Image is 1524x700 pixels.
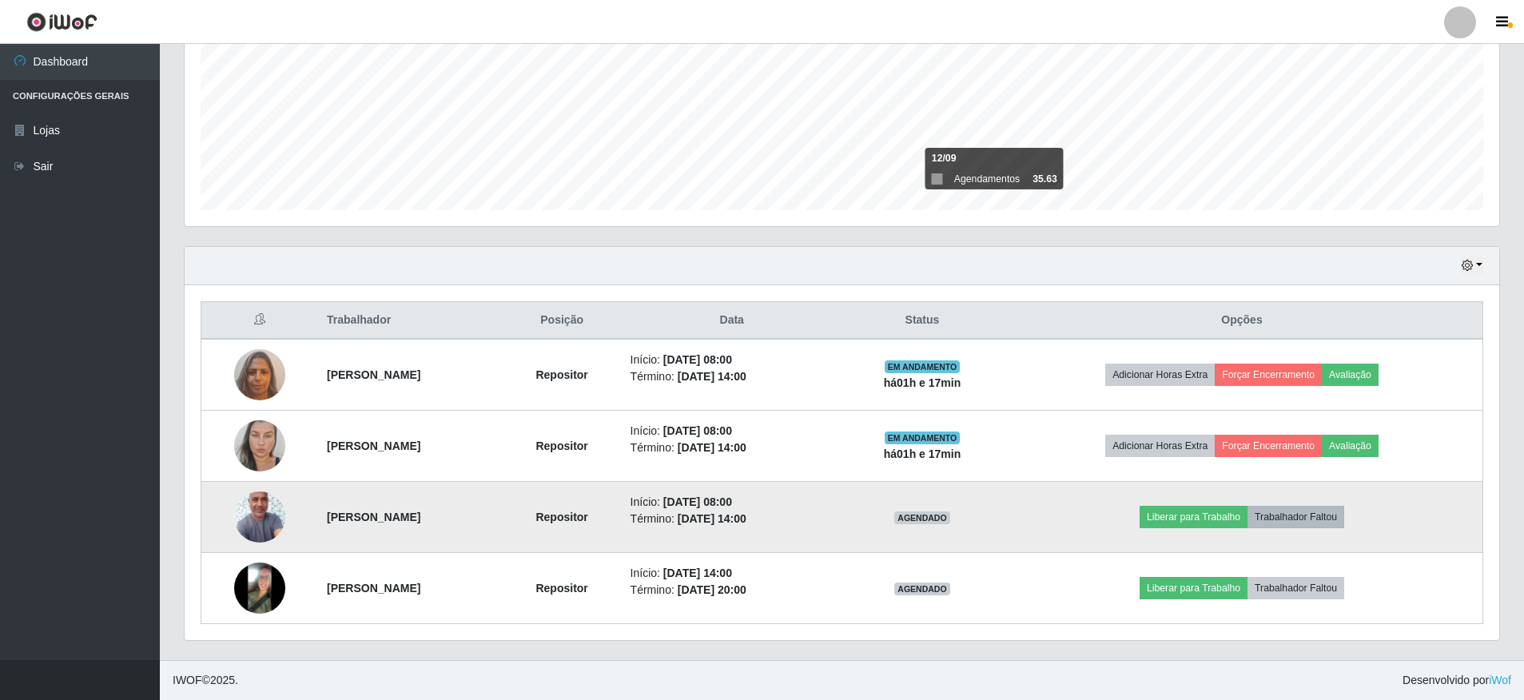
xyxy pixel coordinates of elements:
strong: Repositor [535,439,587,452]
li: Início: [631,565,834,582]
time: [DATE] 14:00 [678,370,746,383]
button: Avaliação [1322,364,1379,386]
span: AGENDADO [894,583,950,595]
li: Início: [631,423,834,439]
img: 1755391845867.jpeg [234,404,285,488]
time: [DATE] 08:00 [663,495,732,508]
time: [DATE] 08:00 [663,353,732,366]
th: Trabalhador [317,302,503,340]
strong: Repositor [535,368,587,381]
time: [DATE] 14:00 [663,567,732,579]
span: EM ANDAMENTO [885,360,961,373]
a: iWof [1489,674,1511,686]
button: Liberar para Trabalho [1140,577,1247,599]
th: Status [843,302,1001,340]
li: Término: [631,439,834,456]
button: Trabalhador Faltou [1247,577,1344,599]
th: Posição [503,302,621,340]
strong: [PERSON_NAME] [327,368,420,381]
span: EM ANDAMENTO [885,432,961,444]
strong: Repositor [535,511,587,523]
strong: [PERSON_NAME] [327,439,420,452]
strong: Repositor [535,582,587,595]
strong: [PERSON_NAME] [327,511,420,523]
li: Início: [631,494,834,511]
button: Liberar para Trabalho [1140,506,1247,528]
li: Término: [631,582,834,599]
span: IWOF [173,674,202,686]
button: Forçar Encerramento [1215,435,1322,457]
strong: há 01 h e 17 min [884,376,961,389]
time: [DATE] 14:00 [678,441,746,454]
span: AGENDADO [894,511,950,524]
button: Adicionar Horas Extra [1105,364,1215,386]
button: Forçar Encerramento [1215,364,1322,386]
time: [DATE] 14:00 [678,512,746,525]
li: Início: [631,352,834,368]
time: [DATE] 08:00 [663,424,732,437]
span: © 2025 . [173,672,238,689]
button: Avaliação [1322,435,1379,457]
strong: há 01 h e 17 min [884,447,961,460]
button: Adicionar Horas Extra [1105,435,1215,457]
button: Trabalhador Faltou [1247,506,1344,528]
img: 1755203448152.jpeg [234,460,285,574]
th: Opções [1001,302,1482,340]
li: Término: [631,511,834,527]
th: Data [621,302,843,340]
img: 1747253938286.jpeg [234,340,285,408]
img: 1748484954184.jpeg [234,563,285,614]
li: Término: [631,368,834,385]
strong: [PERSON_NAME] [327,582,420,595]
time: [DATE] 20:00 [678,583,746,596]
img: CoreUI Logo [26,12,97,32]
span: Desenvolvido por [1403,672,1511,689]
